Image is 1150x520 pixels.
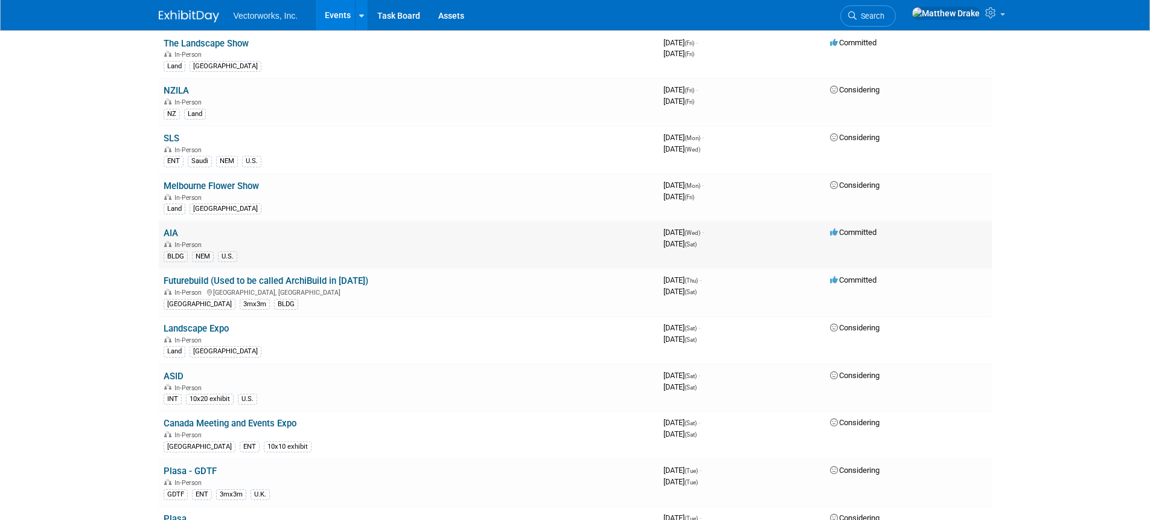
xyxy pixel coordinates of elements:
span: Considering [830,133,880,142]
span: In-Person [174,336,205,344]
span: [DATE] [663,275,701,284]
span: - [702,228,704,237]
div: GDTF [164,489,188,500]
span: (Fri) [685,87,694,94]
div: [GEOGRAPHIC_DATA], [GEOGRAPHIC_DATA] [164,287,654,297]
span: [DATE] [663,239,697,248]
span: - [696,85,698,94]
div: INT [164,394,182,405]
span: In-Person [174,194,205,202]
span: [DATE] [663,382,697,391]
span: [DATE] [663,371,700,380]
div: 3mx3m [216,489,246,500]
span: (Sat) [685,420,697,426]
img: In-Person Event [164,241,171,247]
span: [DATE] [663,85,698,94]
img: Matthew Drake [912,7,980,20]
span: - [698,418,700,427]
span: (Fri) [685,194,694,201]
div: Land [184,109,206,120]
span: Considering [830,85,880,94]
span: Considering [830,418,880,427]
span: In-Person [174,431,205,439]
a: Search [840,5,896,27]
span: Committed [830,275,877,284]
span: (Fri) [685,51,694,57]
a: The Landscape Show [164,38,249,49]
span: In-Person [174,241,205,249]
span: (Sat) [685,384,697,391]
span: (Fri) [685,40,694,47]
span: (Sat) [685,241,697,248]
span: [DATE] [663,429,697,438]
img: In-Person Event [164,384,171,390]
a: ASID [164,371,184,382]
span: Vectorworks, Inc. [234,11,298,21]
div: BLDG [274,299,298,310]
span: [DATE] [663,49,694,58]
span: (Sat) [685,373,697,379]
span: (Thu) [685,277,698,284]
span: (Tue) [685,467,698,474]
img: In-Person Event [164,146,171,152]
div: ENT [240,441,260,452]
div: 3mx3m [240,299,270,310]
div: [GEOGRAPHIC_DATA] [190,204,261,214]
span: In-Person [174,98,205,106]
img: In-Person Event [164,336,171,342]
span: [DATE] [663,38,698,47]
div: Land [164,61,185,72]
img: In-Person Event [164,431,171,437]
div: NZ [164,109,180,120]
span: [DATE] [663,287,697,296]
div: [GEOGRAPHIC_DATA] [164,299,235,310]
span: Committed [830,38,877,47]
span: (Mon) [685,182,700,189]
span: [DATE] [663,466,701,475]
div: ENT [164,156,184,167]
div: 10x20 exhibit [186,394,234,405]
span: [DATE] [663,192,694,201]
span: (Fri) [685,98,694,105]
div: NEM [216,156,238,167]
div: [GEOGRAPHIC_DATA] [190,346,261,357]
span: - [700,275,701,284]
span: In-Person [174,146,205,154]
span: - [698,323,700,332]
div: ENT [192,489,212,500]
a: AIA [164,228,178,239]
span: - [702,181,704,190]
div: BLDG [164,251,188,262]
span: [DATE] [663,477,698,486]
span: (Sat) [685,289,697,295]
span: [DATE] [663,133,704,142]
span: Considering [830,323,880,332]
span: Considering [830,466,880,475]
span: (Mon) [685,135,700,141]
span: [DATE] [663,335,697,344]
img: In-Person Event [164,479,171,485]
img: In-Person Event [164,51,171,57]
span: In-Person [174,384,205,392]
span: Considering [830,181,880,190]
span: - [702,133,704,142]
div: U.S. [238,394,257,405]
span: [DATE] [663,228,704,237]
span: In-Person [174,289,205,297]
span: - [696,38,698,47]
a: Plasa - GDTF [164,466,217,477]
span: [DATE] [663,418,700,427]
span: [DATE] [663,144,700,153]
div: [GEOGRAPHIC_DATA] [164,441,235,452]
div: Saudi [188,156,212,167]
div: Land [164,346,185,357]
div: U.K. [251,489,270,500]
span: Search [857,11,884,21]
span: - [700,466,701,475]
span: In-Person [174,51,205,59]
div: U.S. [242,156,261,167]
div: Land [164,204,185,214]
span: (Sat) [685,325,697,332]
span: (Tue) [685,479,698,486]
img: In-Person Event [164,194,171,200]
